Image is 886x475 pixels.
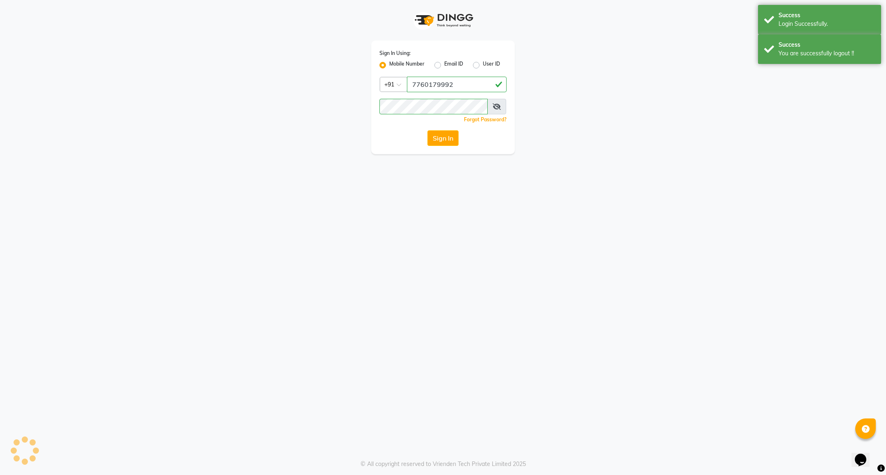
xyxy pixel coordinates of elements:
[444,60,463,70] label: Email ID
[427,130,459,146] button: Sign In
[379,99,488,114] input: Username
[483,60,500,70] label: User ID
[779,20,875,28] div: Login Successfully.
[407,77,507,92] input: Username
[852,442,878,467] iframe: chat widget
[779,41,875,49] div: Success
[464,116,507,123] a: Forgot Password?
[779,11,875,20] div: Success
[779,49,875,58] div: You are successfully logout !!
[410,8,476,32] img: logo1.svg
[379,50,411,57] label: Sign In Using:
[389,60,425,70] label: Mobile Number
